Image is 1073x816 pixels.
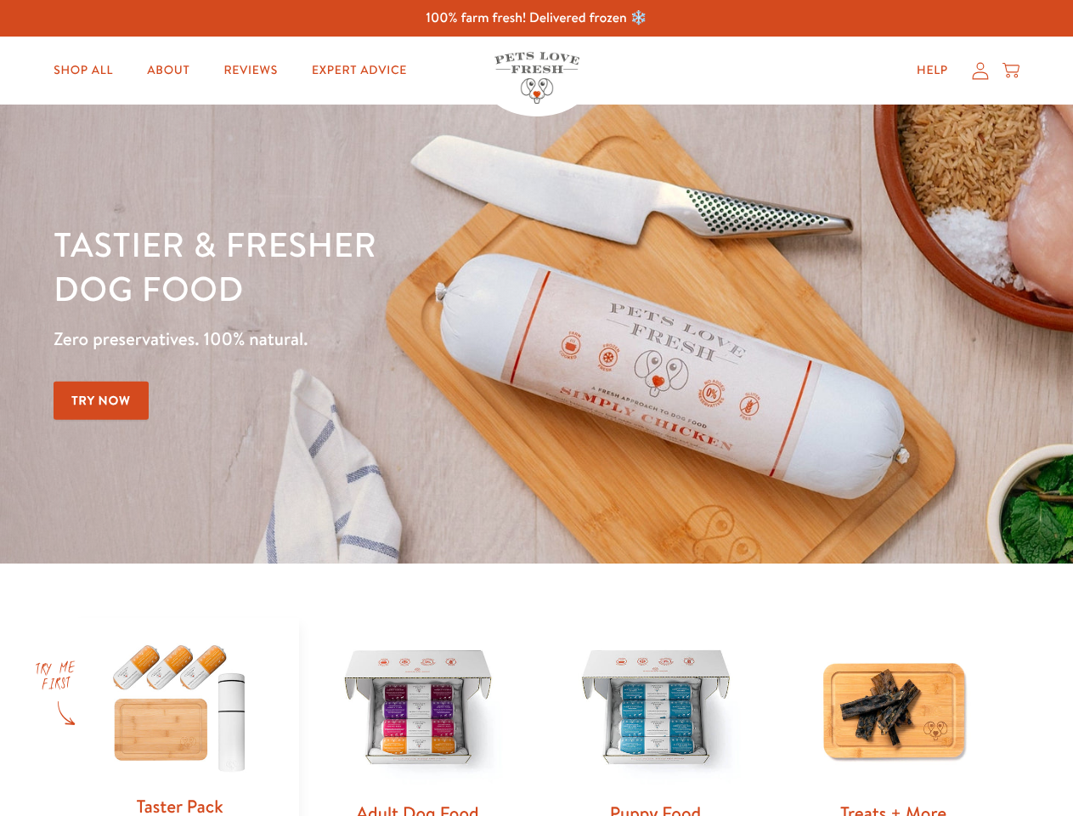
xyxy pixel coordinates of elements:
a: Expert Advice [298,54,421,88]
img: Pets Love Fresh [494,52,579,104]
a: Help [903,54,962,88]
h1: Tastier & fresher dog food [54,222,697,310]
p: Zero preservatives. 100% natural. [54,324,697,354]
a: About [133,54,203,88]
a: Shop All [40,54,127,88]
a: Reviews [210,54,291,88]
a: Try Now [54,382,149,420]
